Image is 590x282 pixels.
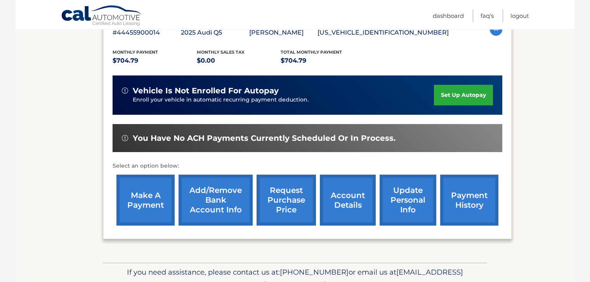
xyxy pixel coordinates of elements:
span: Monthly Payment [113,49,158,55]
a: Cal Automotive [61,5,142,28]
a: Logout [510,9,529,22]
a: update personal info [380,175,436,226]
p: #44455900014 [113,27,181,38]
img: alert-white.svg [122,88,128,94]
p: 2025 Audi Q5 [181,27,249,38]
p: [PERSON_NAME] [249,27,318,38]
a: payment history [440,175,498,226]
p: $0.00 [197,55,281,66]
a: FAQ's [481,9,494,22]
span: [PHONE_NUMBER] [280,268,349,277]
p: [US_VEHICLE_IDENTIFICATION_NUMBER] [318,27,449,38]
p: $704.79 [281,55,365,66]
a: Dashboard [433,9,464,22]
span: You have no ACH payments currently scheduled or in process. [133,133,396,143]
a: request purchase price [257,175,316,226]
p: Select an option below: [113,161,502,171]
a: make a payment [116,175,175,226]
span: Total Monthly Payment [281,49,342,55]
a: Add/Remove bank account info [179,175,253,226]
a: account details [320,175,376,226]
p: $704.79 [113,55,197,66]
span: vehicle is not enrolled for autopay [133,86,279,96]
img: alert-white.svg [122,135,128,141]
p: Enroll your vehicle in automatic recurring payment deduction. [133,96,434,104]
span: Monthly sales Tax [197,49,245,55]
a: set up autopay [434,85,493,105]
